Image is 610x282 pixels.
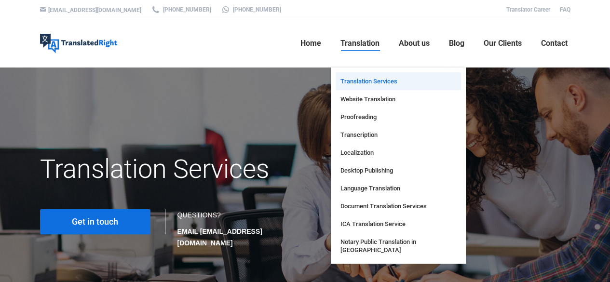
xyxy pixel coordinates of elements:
[340,95,395,103] span: Website Translation
[40,34,117,53] img: Translated Right
[340,148,374,157] span: Localization
[340,113,377,121] span: Proofreading
[300,39,321,48] span: Home
[221,5,281,14] a: [PHONE_NUMBER]
[396,28,433,59] a: About us
[449,39,464,48] span: Blog
[538,28,570,59] a: Contact
[340,39,380,48] span: Translation
[177,228,262,247] strong: EMAIL [EMAIL_ADDRESS][DOMAIN_NAME]
[340,238,456,254] span: Notary Public Translation in [GEOGRAPHIC_DATA]
[340,202,427,210] span: Document Translation Services
[481,28,525,59] a: Our Clients
[541,39,568,48] span: Contact
[340,184,400,192] span: Language Translation
[40,209,150,234] a: Get in touch
[151,5,211,14] a: [PHONE_NUMBER]
[399,39,430,48] span: About us
[40,153,389,185] h1: Translation Services
[446,28,467,59] a: Blog
[336,126,461,144] a: Transcription
[336,144,461,161] a: Localization
[340,131,378,139] span: Transcription
[336,197,461,215] a: Document Translation Services
[560,6,570,13] a: FAQ
[48,7,141,13] a: [EMAIL_ADDRESS][DOMAIN_NAME]
[484,39,522,48] span: Our Clients
[336,161,461,179] a: Desktop Publishing
[506,6,550,13] a: Translator Career
[336,108,461,126] a: Proofreading
[336,233,461,259] a: Notary Public Translation in [GEOGRAPHIC_DATA]
[340,77,397,85] span: Translation Services
[177,209,296,249] div: QUESTIONS?
[336,215,461,233] a: ICA Translation Service
[336,179,461,197] a: Language Translation
[340,166,393,175] span: Desktop Publishing
[338,28,382,59] a: Translation
[336,90,461,108] a: Website Translation
[336,72,461,90] a: Translation Services
[340,220,406,228] span: ICA Translation Service
[72,217,118,227] span: Get in touch
[298,28,324,59] a: Home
